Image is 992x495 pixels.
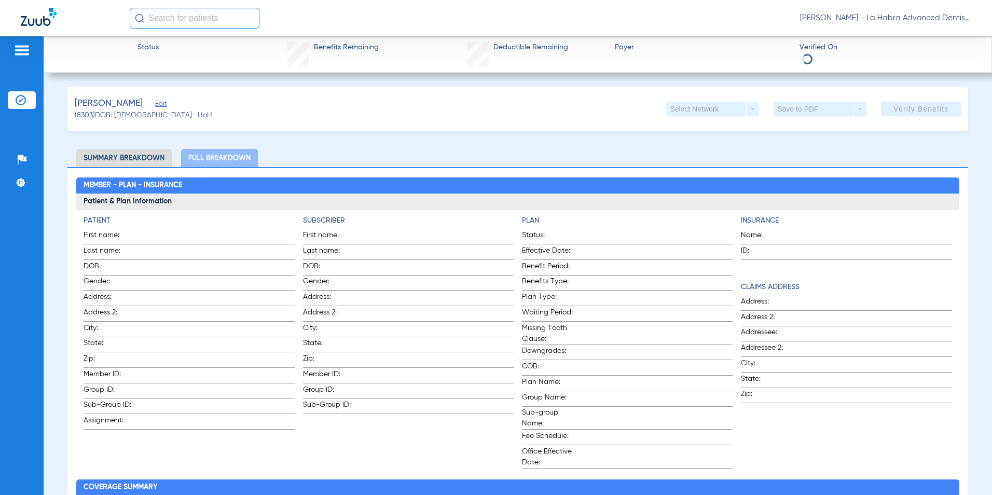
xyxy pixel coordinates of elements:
span: Name: [741,230,770,244]
span: City: [84,323,134,337]
span: State: [741,374,792,388]
span: State: [84,338,134,352]
span: Last name: [303,245,354,259]
span: Address 2: [84,307,134,321]
span: Benefit Period: [522,261,573,275]
h3: Patient & Plan Information [76,194,959,210]
span: Address: [84,292,134,306]
span: DOB: [303,261,354,275]
span: Benefits Remaining [314,42,379,53]
span: (8303) DOB: [DEMOGRAPHIC_DATA] - HoH [75,110,212,121]
h4: Claims Address [741,282,952,293]
span: Zip: [303,353,354,367]
span: [PERSON_NAME] [75,97,143,110]
li: Summary Breakdown [76,149,172,167]
span: Group ID: [303,384,354,398]
span: Zip: [84,353,134,367]
span: Status [137,42,159,53]
li: Full Breakdown [181,149,258,167]
span: First name: [303,230,354,244]
span: Downgrades: [522,346,573,360]
img: Zuub Logo [21,8,57,26]
span: Last name: [84,245,134,259]
span: First name: [84,230,134,244]
span: Member ID: [84,369,134,383]
span: Group ID: [84,384,134,398]
span: Plan Type: [522,292,573,306]
span: DOB: [84,261,134,275]
span: City: [741,358,792,372]
h2: Member - Plan - Insurance [76,177,959,194]
span: Address: [303,292,354,306]
span: Zip: [741,389,792,403]
h4: Subscriber [303,215,514,226]
span: Status: [522,230,573,244]
span: Address 2: [741,312,792,326]
span: Effective Date: [522,245,573,259]
span: Sub-Group ID: [84,400,134,414]
span: Benefits Type: [522,276,573,290]
span: Address: [741,296,792,310]
span: Sub-Group ID: [303,400,354,414]
span: Gender: [303,276,354,290]
span: Office Effective Date: [522,446,573,468]
h4: Patient [84,215,294,226]
span: Address 2: [303,307,354,321]
span: COB: [522,361,573,375]
span: Payer [615,42,791,53]
span: Verified On [800,42,975,53]
h4: Insurance [741,215,952,226]
span: Edit [155,100,164,110]
span: [PERSON_NAME] - La Habra Advanced Dentistry | Unison Dental Group [800,13,971,23]
span: Addressee 2: [741,342,792,356]
span: Assignment: [84,415,134,429]
iframe: Chat Widget [940,445,992,495]
img: hamburger-icon [13,44,30,57]
input: Search for patients [130,8,259,29]
span: Missing Tooth Clause: [522,323,573,345]
img: Search Icon [135,13,144,23]
span: Member ID: [303,369,354,383]
span: Gender: [84,276,134,290]
span: Fee Schedule: [522,431,573,445]
h4: Plan [522,215,733,226]
span: Group Name: [522,392,573,406]
span: Plan Name: [522,377,573,391]
span: Waiting Period: [522,307,573,321]
span: Addressee: [741,327,792,341]
span: Deductible Remaining [493,42,568,53]
span: Sub-group Name: [522,407,573,429]
span: ID: [741,245,770,259]
span: State: [303,338,354,352]
span: City: [303,323,354,337]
